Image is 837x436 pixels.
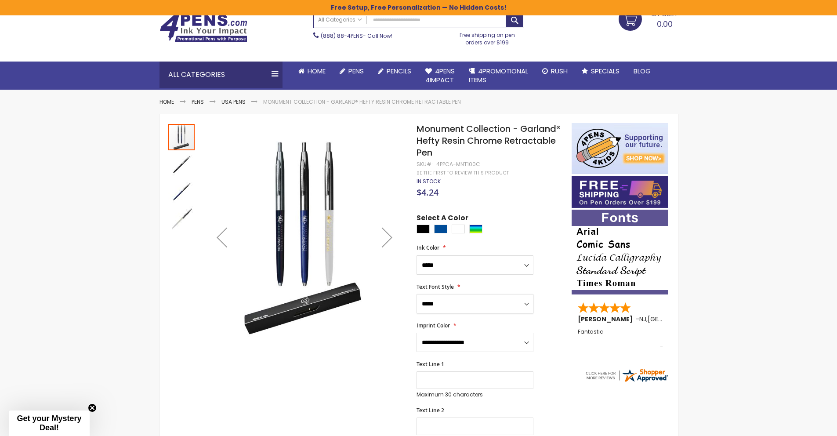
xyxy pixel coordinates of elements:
[159,62,283,88] div: All Categories
[370,123,405,351] div: Next
[314,12,366,27] a: All Categories
[551,66,568,76] span: Rush
[619,7,678,29] a: 0.00 0
[291,62,333,81] a: Home
[159,98,174,105] a: Home
[434,225,447,233] div: Dark Blue
[204,136,405,337] img: Monument Collection - Garland® Hefty Resin Chrome Retractable Pen
[417,225,430,233] div: Black
[321,32,392,40] span: - Call Now!
[263,98,461,105] li: Monument Collection - Garland® Hefty Resin Chrome Retractable Pen
[321,32,363,40] a: (888) 88-4PENS
[578,315,636,323] span: [PERSON_NAME]
[159,14,247,42] img: 4Pens Custom Pens and Promotional Products
[204,123,239,351] div: Previous
[469,225,482,233] div: Assorted
[221,98,246,105] a: USA Pens
[168,123,196,150] div: Monument Collection - Garland® Hefty Resin Chrome Retractable Pen
[168,178,196,205] div: Monument Collection - Garland® Hefty Resin Chrome Retractable Pen
[192,98,204,105] a: Pens
[168,150,196,178] div: Monument Collection - Garland® Hefty Resin Chrome Retractable Pen
[425,66,455,84] span: 4Pens 4impact
[636,315,712,323] span: - ,
[417,123,561,159] span: Monument Collection - Garland® Hefty Resin Chrome Retractable Pen
[17,414,81,432] span: Get your Mystery Deal!
[578,329,663,348] div: Fantastic
[648,315,712,323] span: [GEOGRAPHIC_DATA]
[572,123,668,174] img: 4pens 4 kids
[417,322,450,329] span: Imprint Color
[436,161,480,168] div: 4PPCA-MNT100C
[168,205,195,232] div: Monument Collection - Garland® Hefty Resin Chrome Retractable Pen
[417,178,441,185] div: Availability
[417,213,468,225] span: Select A Color
[584,367,669,383] img: 4pens.com widget logo
[348,66,364,76] span: Pens
[387,66,411,76] span: Pencils
[639,315,646,323] span: NJ
[308,66,326,76] span: Home
[469,66,528,84] span: 4PROMOTIONAL ITEMS
[168,178,195,205] img: Monument Collection - Garland® Hefty Resin Chrome Retractable Pen
[417,360,444,368] span: Text Line 1
[417,244,439,251] span: Ink Color
[417,391,533,398] p: Maximum 30 characters
[572,176,668,208] img: Free shipping on orders over $199
[417,170,509,176] a: Be the first to review this product
[572,210,668,294] img: font-personalization-examples
[417,178,441,185] span: In stock
[333,62,371,81] a: Pens
[462,62,535,90] a: 4PROMOTIONALITEMS
[168,151,195,178] img: Monument Collection - Garland® Hefty Resin Chrome Retractable Pen
[318,16,362,23] span: All Categories
[9,411,90,436] div: Get your Mystery Deal!Close teaser
[657,18,673,29] span: 0.00
[450,28,524,46] div: Free shipping on pen orders over $199
[591,66,620,76] span: Specials
[371,62,418,81] a: Pencils
[417,407,444,414] span: Text Line 2
[168,206,195,232] img: Monument Collection - Garland® Hefty Resin Chrome Retractable Pen
[418,62,462,90] a: 4Pens4impact
[452,225,465,233] div: White
[584,378,669,385] a: 4pens.com certificate URL
[575,62,627,81] a: Specials
[417,186,438,198] span: $4.24
[535,62,575,81] a: Rush
[417,283,454,291] span: Text Font Style
[627,62,658,81] a: Blog
[634,66,651,76] span: Blog
[88,403,97,412] button: Close teaser
[417,160,433,168] strong: SKU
